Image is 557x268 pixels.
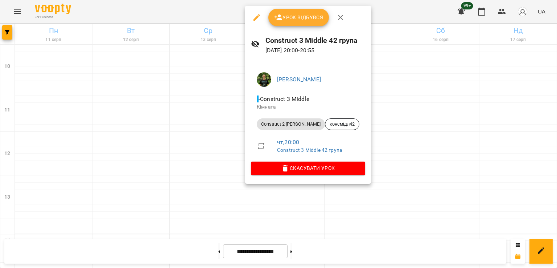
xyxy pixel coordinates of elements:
span: консмідл42 [325,121,359,127]
a: Construct 3 Middle 42 група [277,147,342,153]
h6: Construct 3 Middle 42 група [265,35,365,46]
button: Урок відбувся [268,9,329,26]
img: 956b478936bd37ea271409e9995a422e.jpg [257,72,271,87]
span: Скасувати Урок [257,164,359,172]
button: Скасувати Урок [251,162,365,175]
p: [DATE] 20:00 - 20:55 [265,46,365,55]
span: Construct 2 [PERSON_NAME] [257,121,325,127]
span: Урок відбувся [274,13,323,22]
a: чт , 20:00 [277,139,299,146]
p: Кімната [257,103,359,111]
a: [PERSON_NAME] [277,76,321,83]
div: консмідл42 [325,118,359,130]
span: - Construct 3 Middle [257,96,311,102]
